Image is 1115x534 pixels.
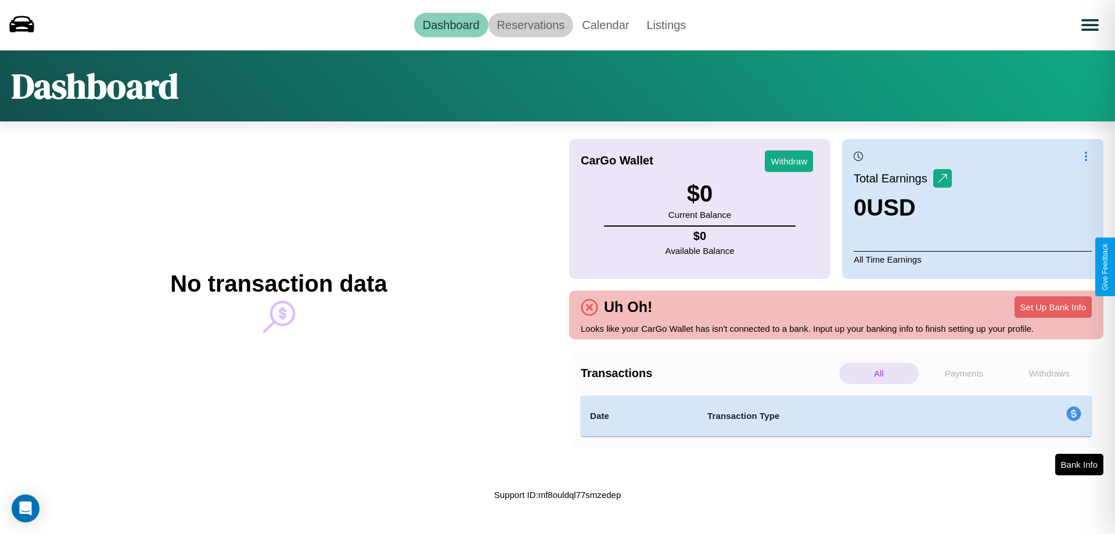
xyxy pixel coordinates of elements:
h4: $ 0 [666,230,735,243]
h4: Transaction Type [707,409,971,423]
h4: Date [590,409,689,423]
h4: CarGo Wallet [581,154,653,167]
button: Bank Info [1055,454,1103,475]
h3: $ 0 [668,181,731,207]
p: Looks like your CarGo Wallet has isn't connected to a bank. Input up your banking info to finish ... [581,321,1092,336]
p: All Time Earnings [854,251,1092,267]
p: Available Balance [666,243,735,259]
button: Open menu [1074,9,1106,41]
h1: Dashboard [12,62,178,110]
a: Listings [638,13,695,37]
p: Current Balance [668,207,731,223]
a: Calendar [573,13,638,37]
div: Open Intercom Messenger [12,494,39,522]
table: simple table [581,396,1092,436]
p: Withdraws [1009,363,1089,384]
button: Set Up Bank Info [1015,296,1092,318]
button: Withdraw [765,150,813,172]
h4: Transactions [581,367,836,380]
p: Support ID: mf8ouldql77smzedep [494,487,621,503]
h3: 0 USD [854,195,952,221]
a: Reservations [488,13,574,37]
p: Total Earnings [854,168,933,189]
h4: Uh Oh! [598,299,658,316]
div: Give Feedback [1101,243,1109,291]
a: Dashboard [414,13,488,37]
p: Payments [925,363,1004,384]
h2: No transaction data [170,271,387,297]
p: All [839,363,919,384]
